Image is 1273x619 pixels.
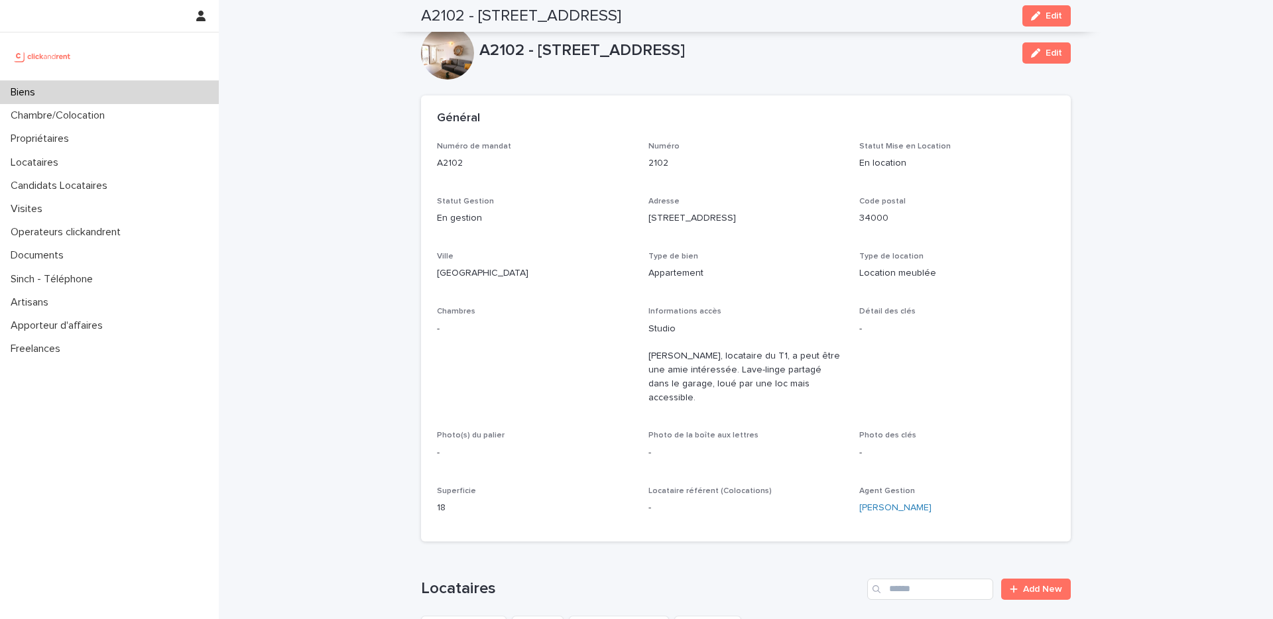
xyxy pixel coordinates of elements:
[859,253,924,260] span: Type de location
[859,266,1055,280] p: Location meublée
[1023,585,1062,594] span: Add New
[437,266,633,280] p: [GEOGRAPHIC_DATA]
[437,446,633,460] p: -
[5,249,74,262] p: Documents
[859,431,916,439] span: Photo des clés
[437,156,633,170] p: A2102
[859,211,1055,225] p: 34000
[648,322,844,405] p: Studio [PERSON_NAME], locataire du T1, a peut être une amie intéressée. Lave-linge partagé dans l...
[5,86,46,99] p: Biens
[648,142,680,150] span: Numéro
[859,142,951,150] span: Statut Mise en Location
[437,487,476,495] span: Superficie
[648,446,844,460] p: -
[859,197,906,205] span: Code postal
[437,111,480,126] h2: Général
[859,501,932,515] a: [PERSON_NAME]
[1046,11,1062,21] span: Edit
[867,579,993,600] input: Search
[421,579,862,598] h1: Locataires
[648,501,844,515] p: -
[648,156,844,170] p: 2102
[648,211,844,225] p: [STREET_ADDRESS]
[648,431,758,439] span: Photo de la boîte aux lettres
[1022,5,1071,27] button: Edit
[1022,42,1071,64] button: Edit
[5,226,131,239] p: Operateurs clickandrent
[648,487,772,495] span: Locataire référent (Colocations)
[5,319,113,332] p: Apporteur d'affaires
[5,343,71,355] p: Freelances
[5,133,80,145] p: Propriétaires
[5,180,118,192] p: Candidats Locataires
[437,197,494,205] span: Statut Gestion
[437,501,633,515] p: 18
[859,487,915,495] span: Agent Gestion
[5,273,103,286] p: Sinch - Téléphone
[648,266,844,280] p: Appartement
[1001,579,1071,600] a: Add New
[437,211,633,225] p: En gestion
[648,253,698,260] span: Type de bien
[648,308,721,315] span: Informations accès
[5,156,69,169] p: Locataires
[5,203,53,215] p: Visites
[479,41,1012,60] p: A2102 - [STREET_ADDRESS]
[437,308,475,315] span: Chambres
[11,43,75,70] img: UCB0brd3T0yccxBKYDjQ
[1046,48,1062,58] span: Edit
[859,308,916,315] span: Détail des clés
[859,156,1055,170] p: En location
[437,322,633,336] p: -
[421,7,621,26] h2: A2102 - [STREET_ADDRESS]
[5,296,59,309] p: Artisans
[859,446,1055,460] p: -
[437,142,511,150] span: Numéro de mandat
[859,322,1055,336] p: -
[437,253,454,260] span: Ville
[437,431,505,439] span: Photo(s) du palier
[5,109,115,122] p: Chambre/Colocation
[648,197,680,205] span: Adresse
